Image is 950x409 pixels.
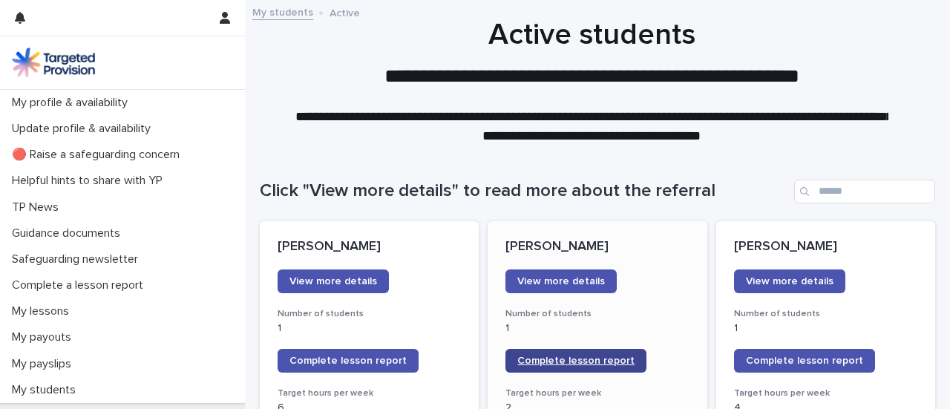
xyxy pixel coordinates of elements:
[6,278,155,292] p: Complete a lesson report
[746,276,833,287] span: View more details
[734,239,917,255] p: [PERSON_NAME]
[6,148,191,162] p: 🔴 Raise a safeguarding concern
[6,226,132,241] p: Guidance documents
[278,322,461,335] p: 1
[505,239,689,255] p: [PERSON_NAME]
[278,349,419,373] a: Complete lesson report
[734,269,845,293] a: View more details
[734,322,917,335] p: 1
[517,276,605,287] span: View more details
[6,357,83,371] p: My payslips
[505,308,689,320] h3: Number of students
[746,356,863,366] span: Complete lesson report
[505,349,646,373] a: Complete lesson report
[794,180,935,203] input: Search
[6,174,174,188] p: Helpful hints to share with YP
[734,349,875,373] a: Complete lesson report
[6,383,88,397] p: My students
[505,269,617,293] a: View more details
[278,269,389,293] a: View more details
[6,200,71,215] p: TP News
[6,252,150,266] p: Safeguarding newsletter
[260,180,788,202] h1: Click "View more details" to read more about the referral
[260,17,924,53] h1: Active students
[6,122,163,136] p: Update profile & availability
[6,96,140,110] p: My profile & availability
[6,330,83,344] p: My payouts
[278,239,461,255] p: [PERSON_NAME]
[289,276,377,287] span: View more details
[330,4,360,20] p: Active
[252,3,313,20] a: My students
[12,48,95,77] img: M5nRWzHhSzIhMunXDL62
[517,356,635,366] span: Complete lesson report
[278,308,461,320] h3: Number of students
[6,304,81,318] p: My lessons
[734,308,917,320] h3: Number of students
[505,322,689,335] p: 1
[278,387,461,399] h3: Target hours per week
[505,387,689,399] h3: Target hours per week
[734,387,917,399] h3: Target hours per week
[289,356,407,366] span: Complete lesson report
